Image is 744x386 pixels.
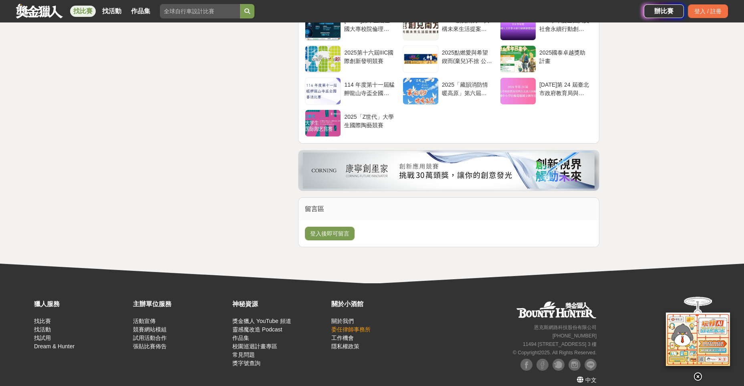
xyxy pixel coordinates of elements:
[344,49,394,64] div: 2025第十六屆IIIC國際創新發明競賽
[585,377,597,383] span: 中文
[403,13,495,41] a: 2025 創見南方：共構未來生活提案競賽
[536,359,548,371] img: Facebook
[305,110,397,137] a: 2025「Z世代」大學生國際陶藝競賽
[133,318,155,324] a: 活動宣傳
[500,77,593,105] a: [DATE]第 24 屆臺北市政府教育局與台北南天扶輪社 全國中小學扶輪電腦圖文創作比賽
[403,77,495,105] a: 2025「藏韻消防情暖高原」第六屆西藏消防文創作品大賽
[305,227,355,240] button: 登入後即可留言
[305,45,397,73] a: 2025第十六屆IIIC國際創新發明競賽
[232,335,249,341] a: 作品集
[305,77,397,105] a: 114 年度第十一屆艋舺龍山寺盃全國書法比賽
[34,318,51,324] a: 找比賽
[442,49,492,64] div: 2025點燃愛與希望 鍥而(棄兒)不捨 公益路跑
[539,81,589,96] div: [DATE]第 24 屆臺北市政府教育局與台北南天扶輪社 全國中小學扶輪電腦圖文創作比賽
[232,299,327,309] div: 神秘資源
[585,359,597,371] img: LINE
[500,13,593,41] a: 114 學年度全國人文社會永續行動創新應用競賽
[232,351,255,358] a: 常見問題
[442,81,492,96] div: 2025「藏韻消防情暖高原」第六屆西藏消防文創作品大賽
[331,326,371,333] a: 委任律師事務所
[133,335,167,341] a: 試用活動合作
[232,326,282,333] a: 靈感魔改造 Podcast
[232,343,277,349] a: 校園巡迴計畫專區
[344,81,394,96] div: 114 年度第十一屆艋舺龍山寺盃全國書法比賽
[133,299,228,309] div: 主辦單位服務
[569,359,581,371] img: Instagram
[34,343,75,349] a: Dream & Hunter
[133,326,167,333] a: 競賽網站模組
[34,335,51,341] a: 找試用
[344,16,394,32] div: [DATE]第十五屆全國大專校院倫理個案分析暨微電影競賽
[520,359,532,371] img: Facebook
[133,343,167,349] a: 張貼比賽佈告
[552,333,597,339] small: [PHONE_NUMBER]
[160,4,240,18] input: 全球自行車設計比賽
[534,325,597,330] small: 恩克斯網路科技股份有限公司
[644,4,684,18] a: 辦比賽
[539,49,589,64] div: 2025國泰卓越獎助計畫
[344,113,394,128] div: 2025「Z世代」大學生國際陶藝競賽
[513,350,597,356] small: © Copyright 2025 . All Rights Reserved.
[331,343,359,349] a: 隱私權政策
[305,13,397,41] a: [DATE]第十五屆全國大專校院倫理個案分析暨微電影競賽
[34,299,129,309] div: 獵人服務
[442,16,492,32] div: 2025 創見南方：共構未來生活提案競賽
[331,299,426,309] div: 關於小酒館
[128,6,153,17] a: 作品集
[523,341,597,347] small: 11494 [STREET_ADDRESS] 3 樓
[34,326,51,333] a: 找活動
[331,335,354,341] a: 工作機會
[403,45,495,73] a: 2025點燃愛與希望 鍥而(棄兒)不捨 公益路跑
[500,45,593,73] a: 2025國泰卓越獎助計畫
[232,360,260,366] a: 獎字號查詢
[232,318,291,324] a: 獎金獵人 YouTube 頻道
[99,6,125,17] a: 找活動
[552,359,565,371] img: Plurk
[539,16,589,32] div: 114 學年度全國人文社會永續行動創新應用競賽
[298,198,599,220] div: 留言區
[303,152,595,189] img: 002bfeea-f109-479a-9f1f-db9c5f6f693a.png
[331,318,354,324] a: 關於我們
[70,6,96,17] a: 找比賽
[688,4,728,18] div: 登入 / 註冊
